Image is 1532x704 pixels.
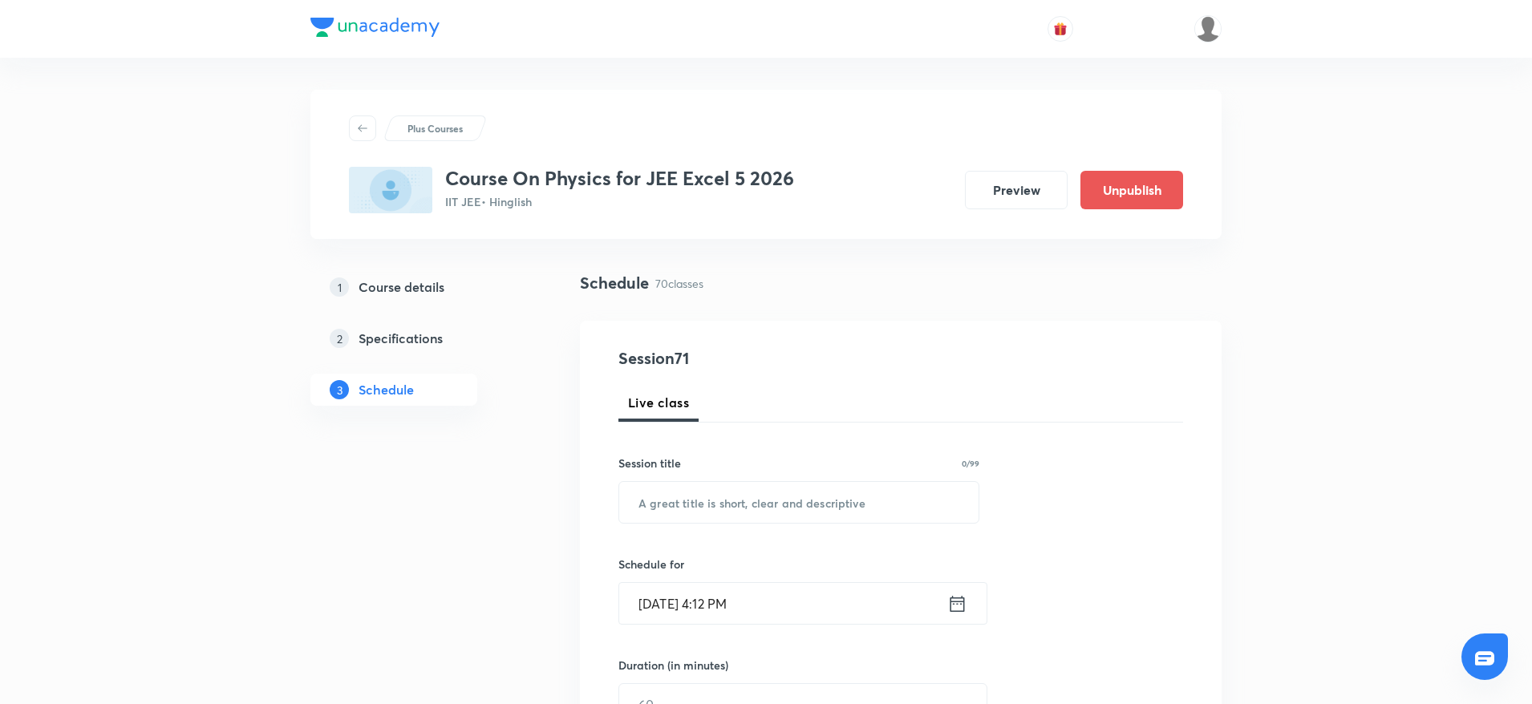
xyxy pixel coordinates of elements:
[962,459,979,467] p: 0/99
[330,380,349,399] p: 3
[580,271,649,295] h4: Schedule
[618,455,681,471] h6: Session title
[310,271,529,303] a: 1Course details
[1053,22,1068,36] img: avatar
[330,329,349,348] p: 2
[1194,15,1222,42] img: Ankit Porwal
[618,657,728,674] h6: Duration (in minutes)
[330,277,349,297] p: 1
[407,121,463,136] p: Plus Courses
[1080,171,1183,209] button: Unpublish
[359,277,444,297] h5: Course details
[1048,16,1073,42] button: avatar
[628,393,689,412] span: Live class
[310,18,440,41] a: Company Logo
[445,193,794,210] p: IIT JEE • Hinglish
[349,167,432,213] img: 5FA0DD90-B617-4E79-A991-CCDB69EF864A_plus.png
[310,18,440,37] img: Company Logo
[655,275,703,292] p: 70 classes
[445,167,794,190] h3: Course On Physics for JEE Excel 5 2026
[618,346,911,370] h4: Session 71
[359,329,443,348] h5: Specifications
[965,171,1068,209] button: Preview
[618,556,979,573] h6: Schedule for
[619,482,979,523] input: A great title is short, clear and descriptive
[310,322,529,354] a: 2Specifications
[359,380,414,399] h5: Schedule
